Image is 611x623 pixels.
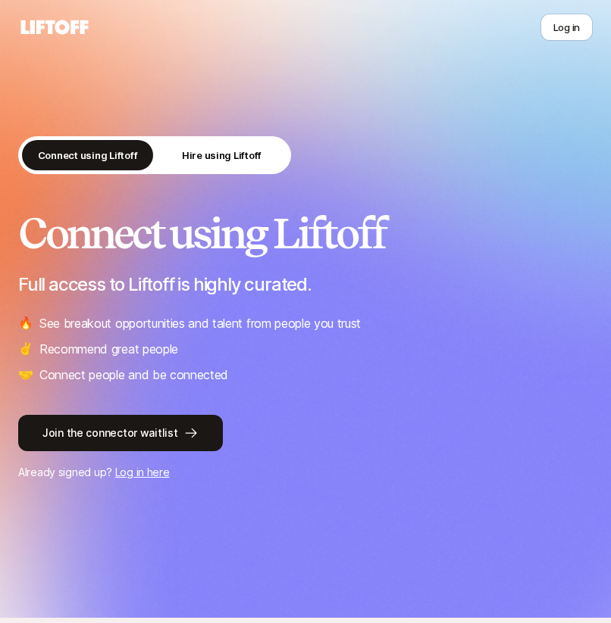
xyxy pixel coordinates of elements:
[18,274,593,295] p: Full access to Liftoff is highly curated.
[18,463,593,481] p: Already signed up?
[18,339,33,359] span: ✌️
[39,365,228,385] p: Connect people and be connected
[540,14,593,41] button: Log in
[39,313,361,333] p: See breakout opportunities and talent from people you trust
[18,313,33,333] span: 🔥
[18,210,593,256] h2: Connect using Liftoff
[182,148,262,163] p: Hire using Liftoff
[18,365,33,385] span: 🤝
[18,415,223,451] button: Join the connector waitlist
[38,148,138,163] p: Connect using Liftoff
[18,415,593,451] a: Join the connector waitlist
[39,339,178,359] p: Recommend great people
[115,466,170,478] a: Log in here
